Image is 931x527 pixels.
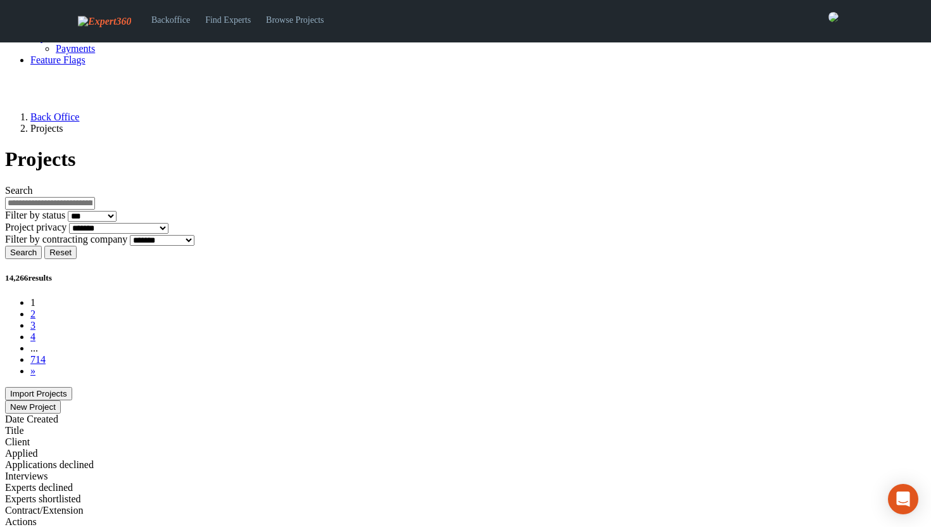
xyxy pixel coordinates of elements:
[5,459,926,471] div: Applications declined
[30,54,85,65] a: Feature Flags
[30,331,35,342] a: 4
[5,414,926,425] div: Date Created
[30,320,35,331] a: 3
[5,234,127,244] label: Filter by contracting company
[5,436,926,448] div: Client
[5,246,42,259] button: Search
[30,123,926,134] li: Projects
[5,425,926,436] div: Title
[5,493,926,505] div: Experts shortlisted
[828,12,839,22] img: 0421c9a1-ac87-4857-a63f-b59ed7722763-normal.jpeg
[5,400,61,414] button: New Project
[78,16,131,27] img: Expert360
[30,297,35,308] a: 1
[5,516,37,527] span: Actions
[44,246,77,259] button: Reset
[5,210,65,220] label: Filter by status
[30,343,38,353] span: ...
[28,273,51,283] span: results
[5,387,72,400] button: Import Projects
[5,222,66,232] label: Project privacy
[30,111,79,122] a: Back Office
[888,484,918,514] div: Open Intercom Messenger
[30,365,35,376] a: »
[5,148,926,171] h1: Projects
[5,185,33,196] label: Search
[5,448,926,459] div: Applied
[5,505,926,516] div: Contract/Extension
[56,43,95,54] a: Payments
[30,308,35,319] a: 2
[5,482,926,493] div: Experts declined
[30,354,46,365] a: 714
[5,471,926,482] div: Interviews
[5,273,926,283] h5: 14,266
